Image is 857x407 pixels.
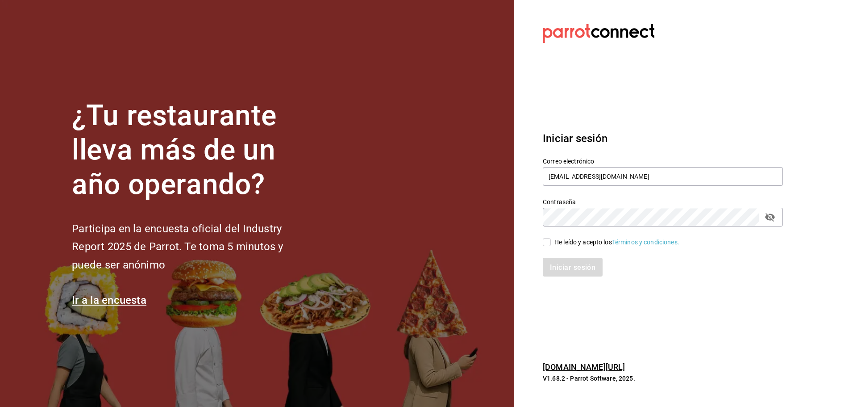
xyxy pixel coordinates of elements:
[543,132,607,145] font: Iniciar sesión
[612,239,679,246] a: Términos y condiciones.
[762,210,778,225] button: campo de contraseña
[72,222,283,272] font: Participa en la encuesta oficial del Industry Report 2025 de Parrot. Te toma 5 minutos y puede se...
[72,294,146,306] a: Ir a la encuesta
[554,239,612,246] font: He leído y acepto los
[543,158,594,165] font: Correo electrónico
[72,99,276,201] font: ¿Tu restaurante lleva más de un año operando?
[543,375,635,382] font: V1.68.2 - Parrot Software, 2025.
[543,167,783,186] input: Ingresa tu correo electrónico
[543,198,576,206] font: Contraseña
[543,362,625,372] a: [DOMAIN_NAME][URL]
